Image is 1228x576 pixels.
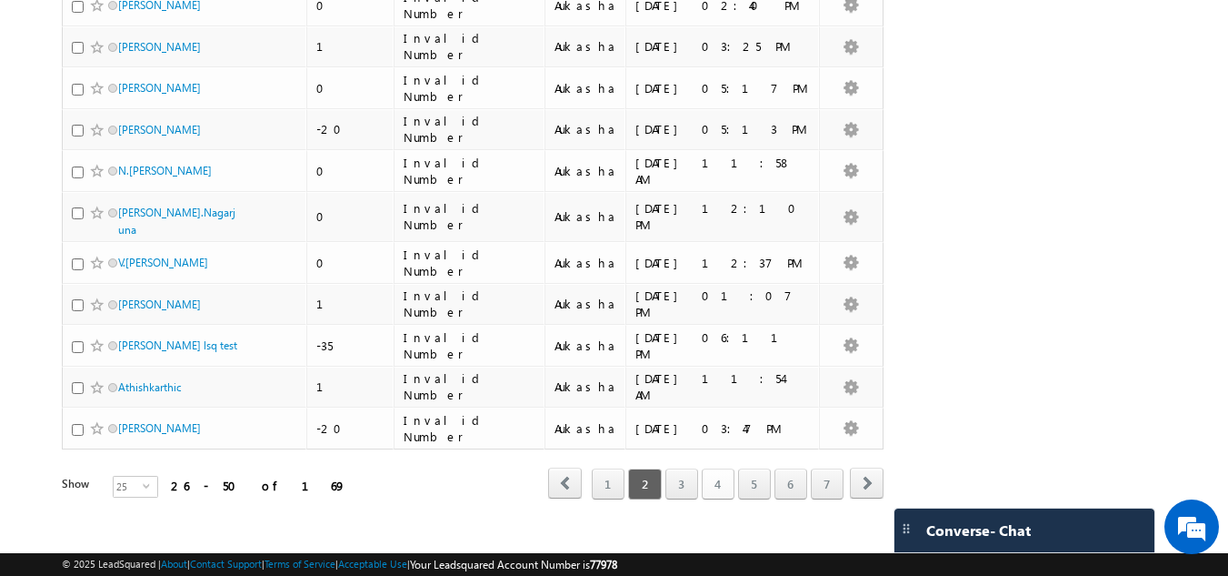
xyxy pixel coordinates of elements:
[265,558,335,570] a: Terms of Service
[404,113,536,146] div: Invalid Number
[316,208,385,225] div: 0
[298,9,342,53] div: Minimize live chat window
[554,379,617,395] div: Aukasha
[404,329,536,362] div: Invalid Number
[635,155,811,187] div: [DATE] 11:58 AM
[118,81,201,95] a: [PERSON_NAME]
[850,468,884,499] span: next
[554,38,617,55] div: Aukasha
[628,469,662,500] span: 2
[114,477,143,497] span: 25
[702,469,734,500] a: 4
[635,329,811,362] div: [DATE] 06:11 PM
[118,339,237,352] a: [PERSON_NAME] lsq test
[926,522,1031,539] span: Converse - Chat
[143,481,157,490] span: select
[404,30,536,63] div: Invalid Number
[850,470,884,499] a: next
[404,288,536,320] div: Invalid Number
[316,379,385,395] div: 1
[554,296,617,312] div: Aukasha
[554,80,617,96] div: Aukasha
[548,468,582,499] span: prev
[316,38,385,55] div: 1
[118,298,201,311] a: [PERSON_NAME]
[554,208,617,225] div: Aukasha
[62,556,617,573] span: © 2025 LeadSquared | | | | |
[774,469,807,500] a: 6
[548,470,582,499] a: prev
[635,38,811,55] div: [DATE] 03:25 PM
[316,121,385,137] div: -20
[171,475,346,496] div: 26 - 50 of 169
[554,121,617,137] div: Aukasha
[899,521,914,536] img: carter-drag
[118,40,201,54] a: [PERSON_NAME]
[316,296,385,312] div: 1
[590,558,617,571] span: 77978
[410,558,617,571] span: Your Leadsquared Account Number is
[247,447,330,471] em: Start Chat
[665,469,698,500] a: 3
[554,338,617,354] div: Aukasha
[554,420,617,437] div: Aukasha
[316,80,385,96] div: 0
[592,469,624,500] a: 1
[404,200,536,233] div: Invalid Number
[404,370,536,403] div: Invalid Number
[338,558,407,570] a: Acceptable Use
[635,255,811,271] div: [DATE] 12:37 PM
[635,121,811,137] div: [DATE] 05:13 PM
[118,123,201,136] a: [PERSON_NAME]
[31,96,76,119] img: d_60004797649_company_0_60004797649
[404,72,536,105] div: Invalid Number
[118,206,235,237] a: [PERSON_NAME].Nagarjuna
[635,80,811,96] div: [DATE] 05:17 PM
[404,155,536,187] div: Invalid Number
[316,338,385,354] div: -35
[118,421,201,435] a: [PERSON_NAME]
[316,255,385,271] div: 0
[554,163,617,179] div: Aukasha
[118,256,208,269] a: V.[PERSON_NAME]
[554,255,617,271] div: Aukasha
[316,163,385,179] div: 0
[635,370,811,403] div: [DATE] 11:54 AM
[635,200,811,233] div: [DATE] 12:10 PM
[316,420,385,437] div: -20
[95,96,305,119] div: Chat with us now
[24,168,332,431] textarea: Type your message and hit 'Enter'
[811,469,844,500] a: 7
[404,412,536,445] div: Invalid Number
[161,558,187,570] a: About
[635,288,811,320] div: [DATE] 01:07 PM
[738,469,771,500] a: 5
[118,164,212,177] a: N.[PERSON_NAME]
[62,476,98,492] div: Show
[118,380,182,394] a: Athishkarthic
[190,558,262,570] a: Contact Support
[635,420,811,437] div: [DATE] 03:47 PM
[404,247,536,279] div: Invalid Number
